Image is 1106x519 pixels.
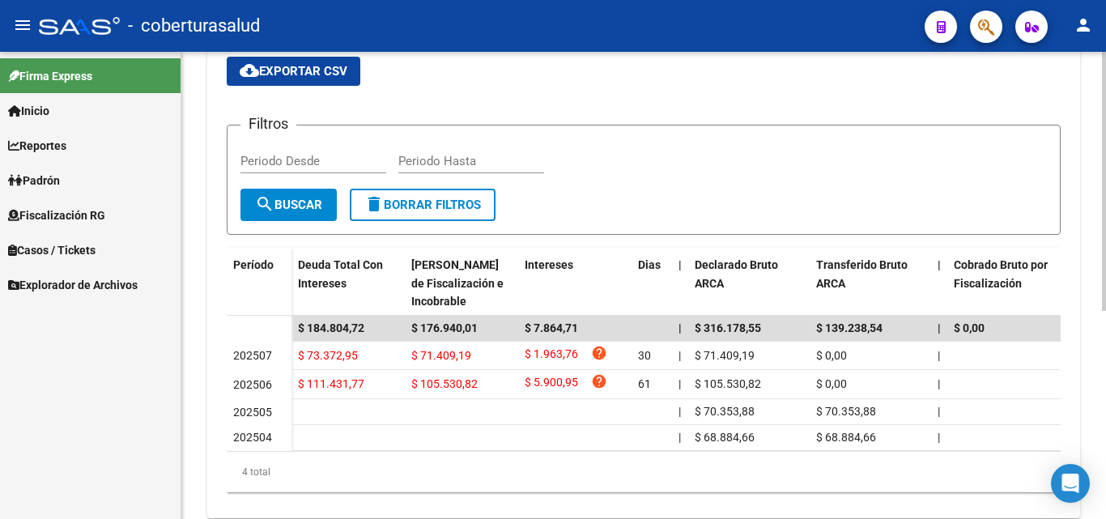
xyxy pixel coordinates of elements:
[364,198,481,212] span: Borrar Filtros
[954,258,1048,290] span: Cobrado Bruto por Fiscalización
[8,137,66,155] span: Reportes
[525,258,573,271] span: Intereses
[695,321,761,334] span: $ 316.178,55
[411,349,471,362] span: $ 71.409,19
[678,431,681,444] span: |
[810,248,931,319] datatable-header-cell: Transferido Bruto ARCA
[591,345,607,361] i: help
[411,377,478,390] span: $ 105.530,82
[8,206,105,224] span: Fiscalización RG
[255,194,274,214] mat-icon: search
[8,67,92,85] span: Firma Express
[233,258,274,271] span: Período
[638,258,661,271] span: Dias
[291,248,405,319] datatable-header-cell: Deuda Total Con Intereses
[364,194,384,214] mat-icon: delete
[298,377,364,390] span: $ 111.431,77
[938,258,941,271] span: |
[638,349,651,362] span: 30
[816,258,908,290] span: Transferido Bruto ARCA
[938,431,940,444] span: |
[938,321,941,334] span: |
[233,431,272,444] span: 202504
[233,406,272,419] span: 202505
[411,258,504,308] span: [PERSON_NAME] de Fiscalización e Incobrable
[233,349,272,362] span: 202507
[678,321,682,334] span: |
[525,345,578,367] span: $ 1.963,76
[1074,15,1093,35] mat-icon: person
[240,64,347,79] span: Exportar CSV
[233,378,272,391] span: 202506
[695,258,778,290] span: Declarado Bruto ARCA
[816,405,876,418] span: $ 70.353,88
[938,377,940,390] span: |
[688,248,810,319] datatable-header-cell: Declarado Bruto ARCA
[298,349,358,362] span: $ 73.372,95
[632,248,672,319] datatable-header-cell: Dias
[240,189,337,221] button: Buscar
[816,321,883,334] span: $ 139.238,54
[405,248,518,319] datatable-header-cell: Deuda Bruta Neto de Fiscalización e Incobrable
[695,431,755,444] span: $ 68.884,66
[947,248,1069,319] datatable-header-cell: Cobrado Bruto por Fiscalización
[591,373,607,389] i: help
[695,405,755,418] span: $ 70.353,88
[678,377,681,390] span: |
[8,241,96,259] span: Casos / Tickets
[8,276,138,294] span: Explorador de Archivos
[1051,464,1090,503] div: Open Intercom Messenger
[525,321,578,334] span: $ 7.864,71
[695,349,755,362] span: $ 71.409,19
[227,452,1061,492] div: 4 total
[816,431,876,444] span: $ 68.884,66
[13,15,32,35] mat-icon: menu
[240,113,296,135] h3: Filtros
[411,321,478,334] span: $ 176.940,01
[298,321,364,334] span: $ 184.804,72
[816,377,847,390] span: $ 0,00
[255,198,322,212] span: Buscar
[240,61,259,80] mat-icon: cloud_download
[678,405,681,418] span: |
[954,321,985,334] span: $ 0,00
[678,258,682,271] span: |
[638,377,651,390] span: 61
[8,172,60,189] span: Padrón
[695,377,761,390] span: $ 105.530,82
[518,248,632,319] datatable-header-cell: Intereses
[227,57,360,86] button: Exportar CSV
[938,349,940,362] span: |
[931,248,947,319] datatable-header-cell: |
[672,248,688,319] datatable-header-cell: |
[128,8,260,44] span: - coberturasalud
[525,373,578,395] span: $ 5.900,95
[227,248,291,316] datatable-header-cell: Período
[350,189,496,221] button: Borrar Filtros
[298,258,383,290] span: Deuda Total Con Intereses
[816,349,847,362] span: $ 0,00
[938,405,940,418] span: |
[8,102,49,120] span: Inicio
[678,349,681,362] span: |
